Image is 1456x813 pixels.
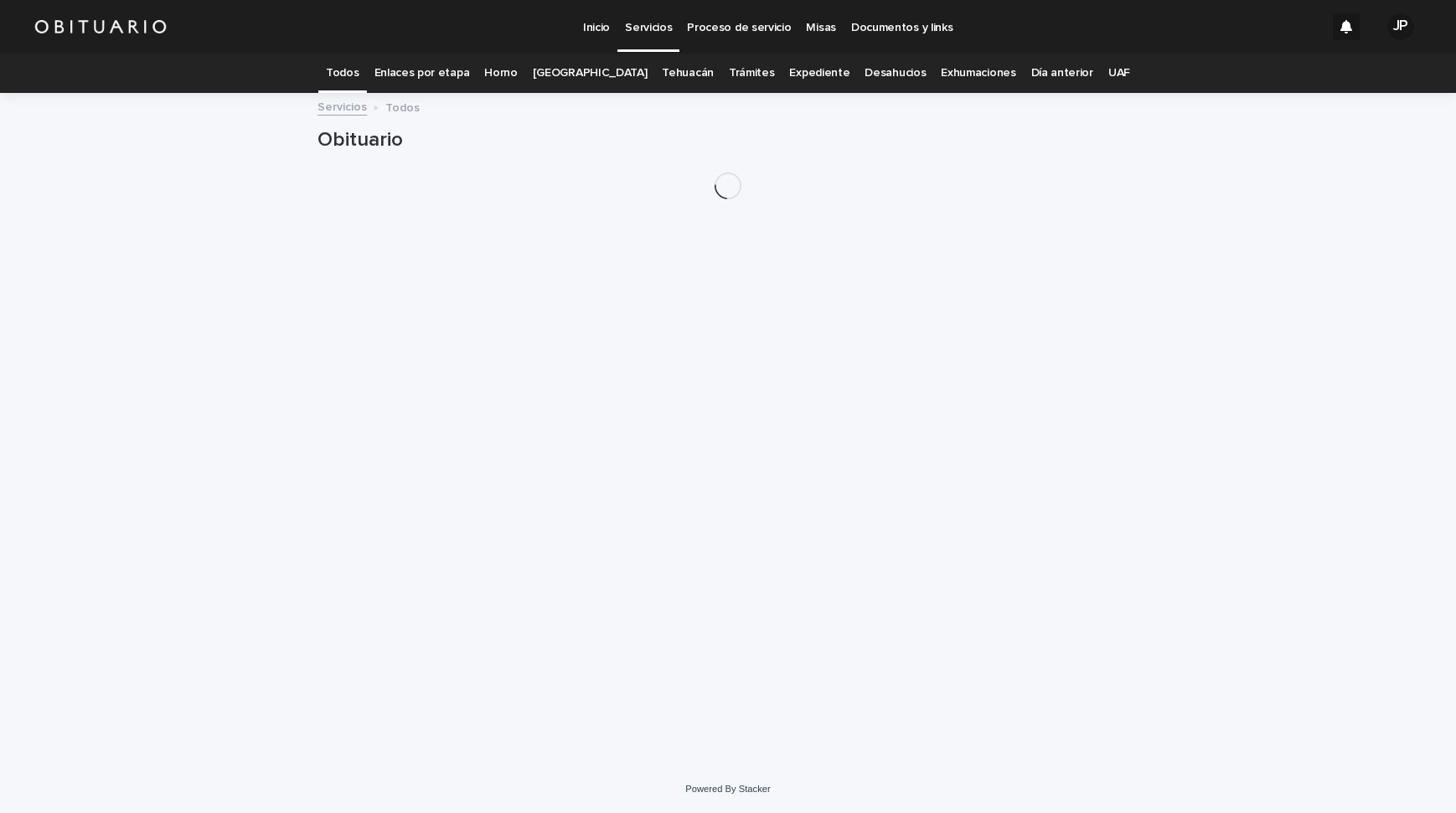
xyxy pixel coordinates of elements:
[662,54,714,93] a: Tehuacán
[789,54,849,93] a: Expediente
[374,54,470,93] a: Enlaces por etapa
[1387,13,1414,40] div: JP
[1108,54,1130,93] a: UAF
[385,97,420,116] p: Todos
[729,54,775,93] a: Trámites
[1031,54,1093,93] a: Día anterior
[484,54,517,93] a: Horno
[326,54,359,93] a: Todos
[34,10,168,44] img: HUM7g2VNRLqGMmR9WVqf
[941,54,1015,93] a: Exhumaciones
[533,54,648,93] a: [GEOGRAPHIC_DATA]
[318,96,367,116] a: Servicios
[685,784,770,794] a: Powered By Stacker
[318,128,1138,152] h1: Obituario
[865,54,926,93] a: Desahucios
